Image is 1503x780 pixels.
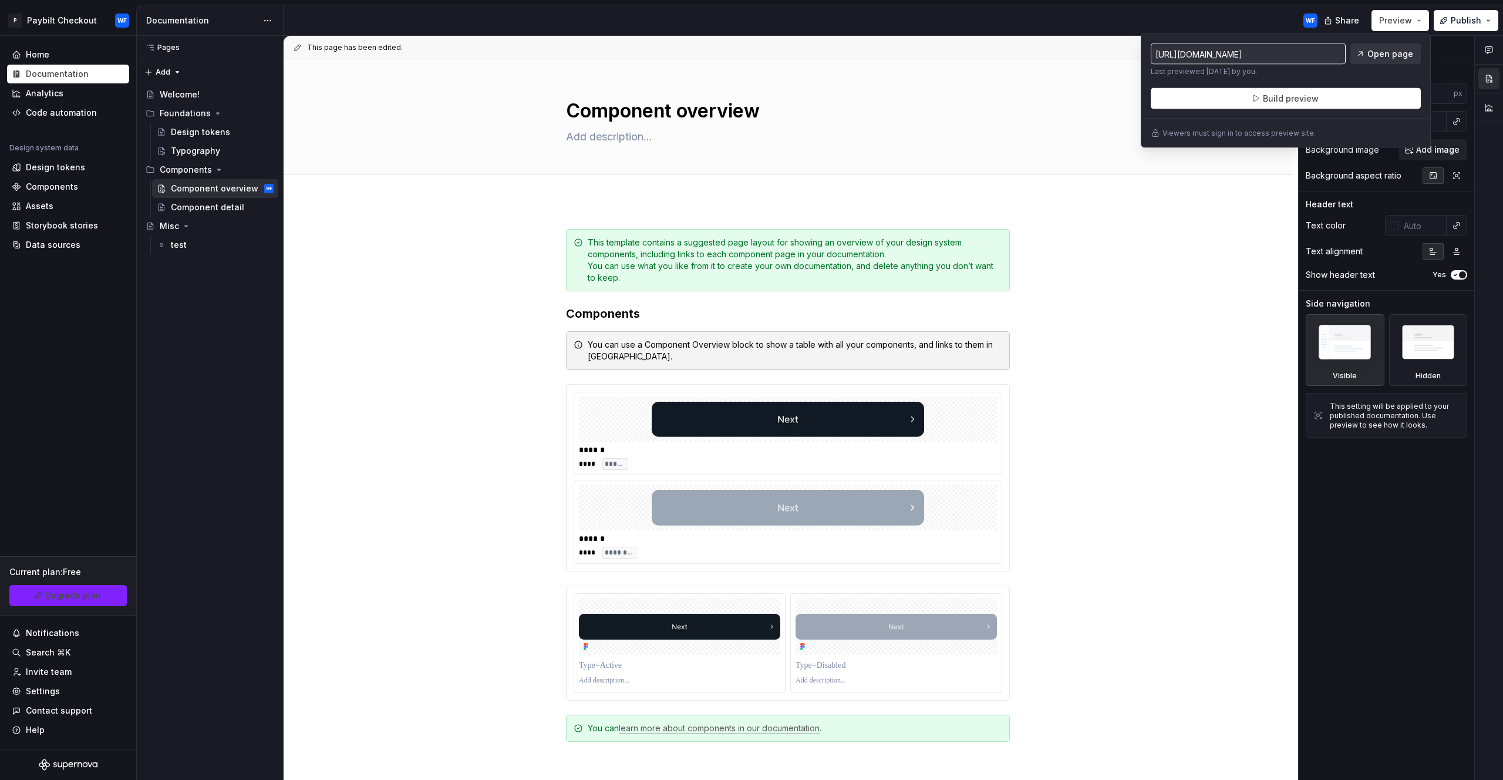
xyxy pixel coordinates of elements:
a: learn more about components in our documentation [619,723,820,733]
input: Auto [1399,215,1447,236]
div: Background image [1306,144,1379,156]
a: Assets [7,197,129,216]
div: Typography [171,145,220,157]
div: Design system data [9,143,79,153]
div: Design tokens [26,162,85,173]
a: Components [7,177,129,196]
div: Documentation [26,68,89,80]
a: Design tokens [152,123,278,142]
div: Invite team [26,666,72,678]
p: Viewers must sign in to access preview site. [1162,129,1316,138]
div: Design tokens [171,126,230,138]
button: Search ⌘K [7,643,129,662]
div: Text alignment [1306,246,1363,257]
div: Data sources [26,239,80,251]
a: Component overviewWF [152,179,278,198]
div: Components [160,164,212,176]
a: Design tokens [7,158,129,177]
button: PPaybilt CheckoutWF [2,8,134,33]
div: Misc [160,220,179,232]
div: Assets [26,200,53,212]
a: Component detail [152,198,278,217]
a: Misc [141,217,278,236]
span: Publish [1451,15,1481,26]
label: Yes [1433,270,1446,280]
div: Code automation [26,107,97,119]
textarea: Component overview [564,97,1007,125]
div: Documentation [146,15,257,26]
div: WF [117,16,127,25]
div: test [171,239,187,251]
div: WF [1306,16,1315,25]
div: Visible [1333,371,1357,381]
div: Welcome! [160,89,200,100]
button: Build preview [1151,88,1421,109]
div: Hidden [1389,314,1468,386]
div: Foundations [141,104,278,123]
input: Auto [1408,83,1454,104]
div: Page tree [141,85,278,254]
div: Contact support [26,705,92,717]
div: Hidden [1416,371,1441,381]
p: px [1454,89,1462,98]
button: Contact support [7,701,129,720]
div: Component detail [171,201,244,213]
span: Share [1335,15,1359,26]
div: Text color [1306,220,1346,231]
a: Invite team [7,663,129,681]
div: Analytics [26,88,63,99]
div: Search ⌘K [26,647,70,658]
button: Share [1318,10,1367,31]
span: Preview [1379,15,1412,26]
button: Publish [1434,10,1498,31]
div: This setting will be applied to your published documentation. Use preview to see how it looks. [1330,402,1460,430]
svg: Supernova Logo [39,759,97,771]
div: This template contains a suggested page layout for showing an overview of your design system comp... [588,237,1002,284]
a: Documentation [7,65,129,83]
div: Components [141,160,278,179]
div: Storybook stories [26,220,98,231]
div: You can use a Component Overview block to show a table with all your components, and links to the... [588,339,1002,362]
p: Last previewed [DATE] by you. [1151,67,1346,76]
div: Visible [1306,314,1384,386]
span: Add image [1416,144,1460,156]
a: Typography [152,142,278,160]
button: Notifications [7,624,129,643]
div: Component overview [171,183,258,194]
div: Pages [141,43,180,52]
a: Welcome! [141,85,278,104]
div: Foundations [160,107,211,119]
div: Help [26,724,45,736]
span: Upgrade plan [45,590,101,601]
div: Notifications [26,627,79,639]
a: Settings [7,682,129,701]
button: Upgrade plan [9,585,127,606]
button: Preview [1371,10,1429,31]
div: You can . [588,722,1002,734]
div: Current plan : Free [9,566,127,578]
a: Analytics [7,84,129,103]
a: Data sources [7,236,129,254]
div: Settings [26,685,60,697]
div: Side navigation [1306,298,1370,310]
span: Build preview [1263,93,1319,105]
button: Add [141,64,185,80]
a: Storybook stories [7,216,129,235]
a: test [152,236,278,254]
div: Background aspect ratio [1306,170,1401,181]
a: Home [7,45,129,64]
div: Header text [1306,199,1353,210]
h3: Components [566,305,1010,322]
button: Add image [1399,139,1467,160]
span: This page has been edited. [307,43,403,52]
a: Code automation [7,103,129,122]
a: Open page [1350,43,1421,65]
div: P [8,14,22,28]
div: Paybilt Checkout [27,15,97,26]
span: Add [156,68,170,77]
div: Home [26,49,49,60]
span: Open page [1367,48,1413,60]
div: Show header text [1306,269,1375,281]
div: WF [266,183,272,194]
